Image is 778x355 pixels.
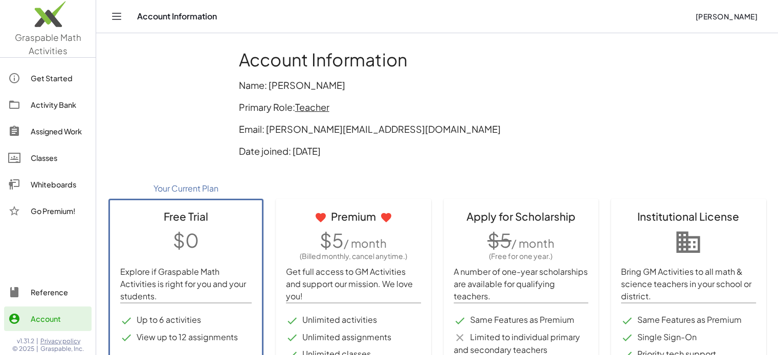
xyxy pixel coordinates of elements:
[239,100,636,114] p: Primary Role:
[239,50,636,70] h1: Account Information
[454,208,589,224] div: Apply for Scholarship
[40,337,84,345] a: Privacy policy
[31,313,87,325] div: Account
[239,78,636,92] p: Name: [PERSON_NAME]
[621,314,756,327] li: Same Features as Premium
[512,236,554,250] span: / month
[120,314,252,327] li: Up to 6 activities
[621,266,756,302] p: Bring GM Activities to all math & science teachers in your school or district.
[31,178,87,191] div: Whiteboards
[120,226,252,253] p: $0
[4,66,92,90] a: Get Started
[4,146,92,170] a: Classes
[31,205,87,217] div: Go Premium!
[4,92,92,117] a: Activity Bank
[31,125,87,137] div: Assigned Work
[239,122,636,136] p: Email: [PERSON_NAME][EMAIL_ADDRESS][DOMAIN_NAME]
[454,314,589,327] li: Same Features as Premium
[4,172,92,197] a: Whiteboards
[687,7,766,26] button: [PERSON_NAME]
[4,280,92,304] a: Reference
[108,178,264,199] div: Your Current Plan
[36,345,38,353] span: |
[454,266,589,302] p: A number of one-year scholarships are available for qualifying teachers.
[31,152,87,164] div: Classes
[621,331,756,344] li: Single Sign-On
[344,236,387,250] span: / month
[120,208,252,224] div: Free Trial
[120,331,252,344] li: View up to 12 assignments
[31,99,87,111] div: Activity Bank
[286,331,421,344] li: Unlimited assignments
[295,101,329,113] span: Teacher
[286,208,421,224] div: Premium
[487,228,512,252] span: $5
[36,337,38,345] span: |
[120,266,252,302] p: Explore if Graspable Math Activities is right for you and your students.
[31,286,87,298] div: Reference
[286,266,421,302] p: Get full access to GM Activities and support our mission. We love you!
[239,144,636,158] p: Date joined: [DATE]
[108,8,125,25] button: Toggle navigation
[695,12,758,21] span: [PERSON_NAME]
[4,119,92,144] a: Assigned Work
[286,226,421,253] p: $5
[286,314,421,327] li: Unlimited activities
[15,32,81,56] span: Graspable Math Activities
[17,337,34,345] span: v1.31.2
[12,345,34,353] span: © 2025
[40,345,84,353] span: Graspable, Inc.
[31,72,87,84] div: Get Started
[4,306,92,331] a: Account
[621,208,756,224] div: Institutional License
